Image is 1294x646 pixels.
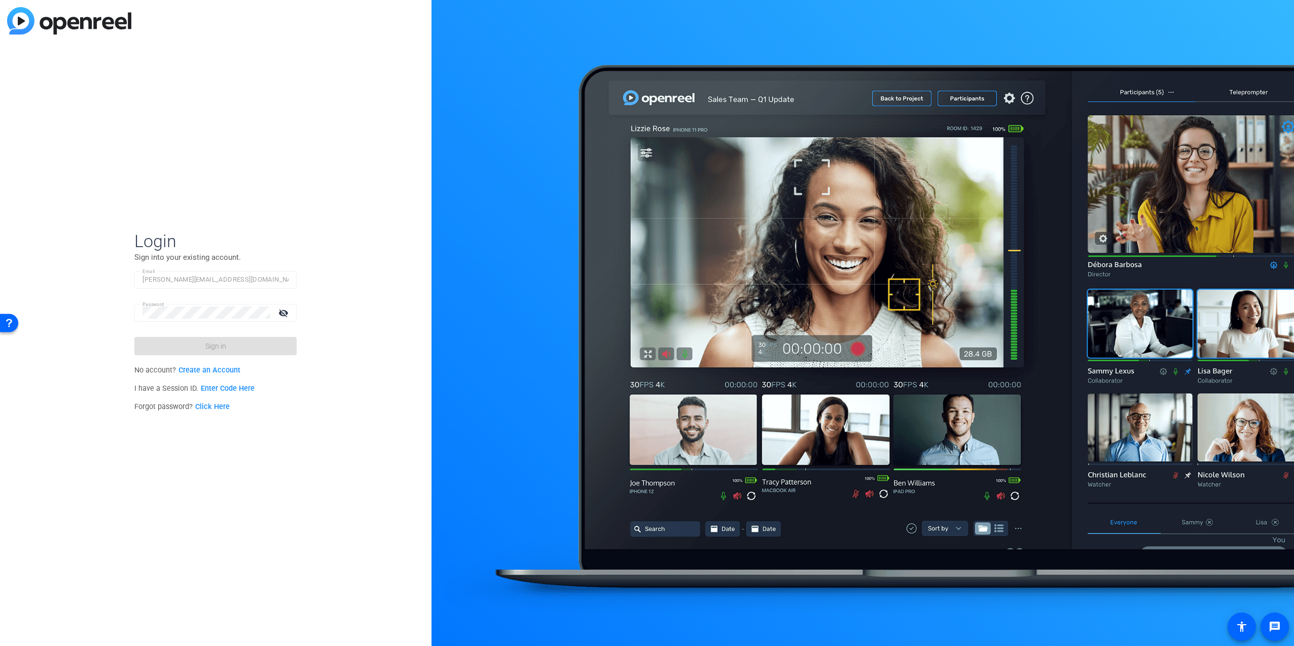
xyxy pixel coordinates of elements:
mat-icon: accessibility [1236,621,1248,633]
span: Forgot password? [134,402,230,411]
a: Enter Code Here [201,384,255,393]
img: blue-gradient.svg [7,7,131,35]
mat-icon: visibility_off [272,305,297,320]
span: No account? [134,366,240,375]
mat-icon: message [1269,621,1281,633]
input: Enter Email Address [142,274,289,286]
span: I have a Session ID. [134,384,255,393]
p: Sign into your existing account. [134,252,297,263]
span: Login [134,230,297,252]
mat-label: Email [142,268,155,274]
a: Create an Account [178,366,240,375]
mat-label: Password [142,301,164,307]
a: Click Here [195,402,230,411]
